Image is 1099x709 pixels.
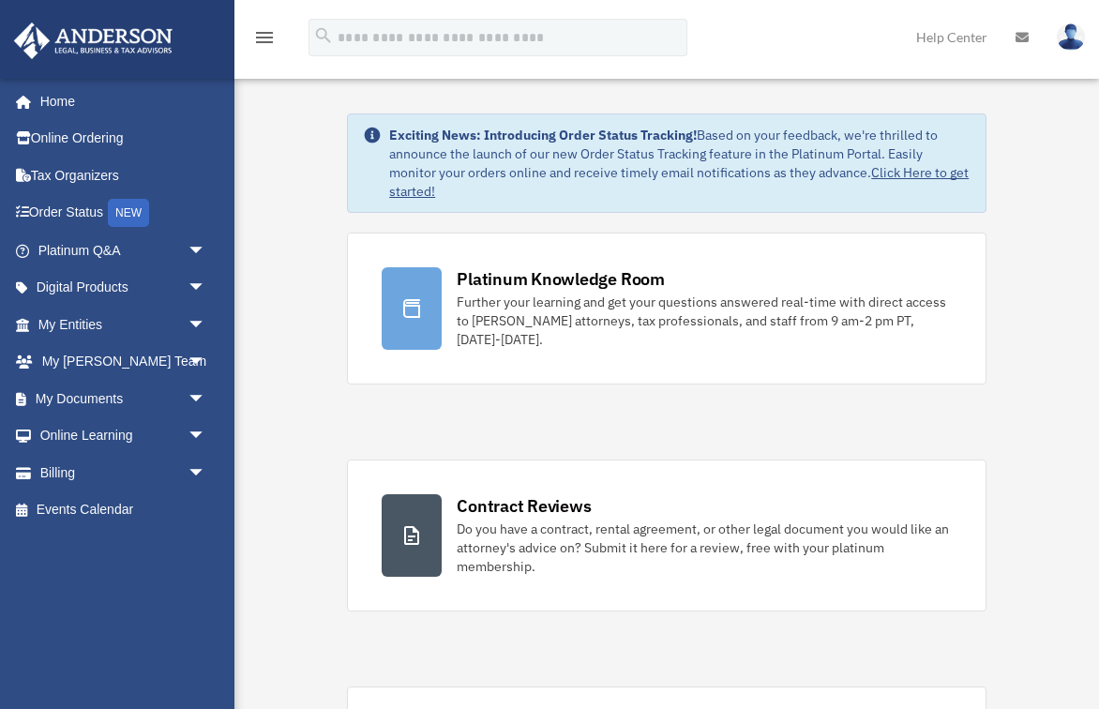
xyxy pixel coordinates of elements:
span: arrow_drop_down [188,232,225,270]
a: My Entitiesarrow_drop_down [13,306,234,343]
div: Based on your feedback, we're thrilled to announce the launch of our new Order Status Tracking fe... [389,126,971,201]
a: Home [13,83,225,120]
a: Tax Organizers [13,157,234,194]
a: Events Calendar [13,491,234,529]
a: Click Here to get started! [389,164,969,200]
a: Digital Productsarrow_drop_down [13,269,234,307]
span: arrow_drop_down [188,454,225,492]
div: Do you have a contract, rental agreement, or other legal document you would like an attorney's ad... [457,520,952,576]
img: Anderson Advisors Platinum Portal [8,23,178,59]
i: menu [253,26,276,49]
strong: Exciting News: Introducing Order Status Tracking! [389,127,697,143]
div: Platinum Knowledge Room [457,267,665,291]
span: arrow_drop_down [188,306,225,344]
a: My Documentsarrow_drop_down [13,380,234,417]
a: Order StatusNEW [13,194,234,233]
img: User Pic [1057,23,1085,51]
a: menu [253,33,276,49]
a: Billingarrow_drop_down [13,454,234,491]
span: arrow_drop_down [188,343,225,382]
a: Online Ordering [13,120,234,158]
span: arrow_drop_down [188,380,225,418]
div: NEW [108,199,149,227]
span: arrow_drop_down [188,417,225,456]
div: Contract Reviews [457,494,591,518]
i: search [313,25,334,46]
a: Contract Reviews Do you have a contract, rental agreement, or other legal document you would like... [347,460,986,611]
a: Online Learningarrow_drop_down [13,417,234,455]
a: My [PERSON_NAME] Teamarrow_drop_down [13,343,234,381]
span: arrow_drop_down [188,269,225,308]
div: Further your learning and get your questions answered real-time with direct access to [PERSON_NAM... [457,293,952,349]
a: Platinum Q&Aarrow_drop_down [13,232,234,269]
a: Platinum Knowledge Room Further your learning and get your questions answered real-time with dire... [347,233,986,385]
